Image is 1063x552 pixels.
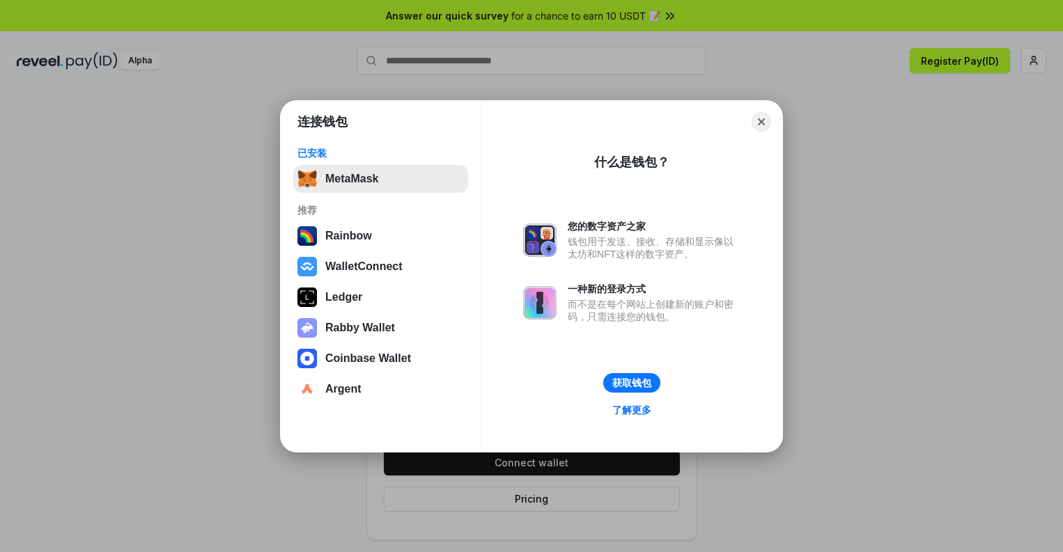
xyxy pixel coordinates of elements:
div: Rainbow [325,230,372,242]
img: svg+xml,%3Csvg%20xmlns%3D%22http%3A%2F%2Fwww.w3.org%2F2000%2Fsvg%22%20fill%3D%22none%22%20viewBox... [523,223,557,257]
img: svg+xml,%3Csvg%20width%3D%2228%22%20height%3D%2228%22%20viewBox%3D%220%200%2028%2028%22%20fill%3D... [297,379,317,399]
div: 钱包用于发送、接收、存储和显示像以太坊和NFT这样的数字资产。 [568,235,740,260]
img: svg+xml,%3Csvg%20width%3D%2228%22%20height%3D%2228%22%20viewBox%3D%220%200%2028%2028%22%20fill%3D... [297,257,317,276]
div: Ledger [325,291,362,303]
div: 什么是钱包？ [594,154,669,171]
h1: 连接钱包 [297,113,348,130]
div: 一种新的登录方式 [568,283,740,295]
button: 获取钱包 [603,373,660,393]
div: 已安装 [297,147,464,159]
button: Rainbow [293,222,468,250]
div: 了解更多 [612,404,651,416]
div: Argent [325,383,362,395]
img: svg+xml,%3Csvg%20fill%3D%22none%22%20height%3D%2233%22%20viewBox%3D%220%200%2035%2033%22%20width%... [297,169,317,189]
button: MetaMask [293,165,468,193]
div: WalletConnect [325,260,403,273]
div: Coinbase Wallet [325,352,411,365]
img: svg+xml,%3Csvg%20xmlns%3D%22http%3A%2F%2Fwww.w3.org%2F2000%2Fsvg%22%20fill%3D%22none%22%20viewBox... [523,286,557,320]
img: svg+xml,%3Csvg%20xmlns%3D%22http%3A%2F%2Fwww.w3.org%2F2000%2Fsvg%22%20fill%3D%22none%22%20viewBox... [297,318,317,338]
div: MetaMask [325,173,378,185]
img: svg+xml,%3Csvg%20width%3D%2228%22%20height%3D%2228%22%20viewBox%3D%220%200%2028%2028%22%20fill%3D... [297,349,317,368]
button: WalletConnect [293,253,468,281]
button: Close [752,112,771,132]
img: svg+xml,%3Csvg%20xmlns%3D%22http%3A%2F%2Fwww.w3.org%2F2000%2Fsvg%22%20width%3D%2228%22%20height%3... [297,287,317,307]
a: 了解更多 [604,401,660,419]
button: Argent [293,375,468,403]
div: 推荐 [297,204,464,216]
div: Rabby Wallet [325,322,395,334]
div: 您的数字资产之家 [568,220,740,232]
img: svg+xml,%3Csvg%20width%3D%22120%22%20height%3D%22120%22%20viewBox%3D%220%200%20120%20120%22%20fil... [297,226,317,246]
button: Rabby Wallet [293,314,468,342]
button: Ledger [293,283,468,311]
button: Coinbase Wallet [293,345,468,372]
div: 获取钱包 [612,377,651,389]
div: 而不是在每个网站上创建新的账户和密码，只需连接您的钱包。 [568,298,740,323]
